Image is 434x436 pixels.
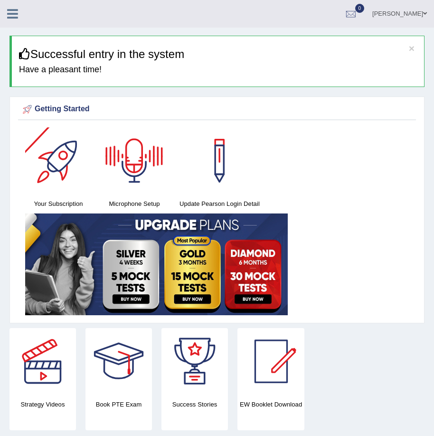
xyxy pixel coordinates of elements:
h4: Success Stories [161,399,228,409]
div: Getting Started [20,102,414,116]
span: 0 [355,4,365,13]
h4: Have a pleasant time! [19,65,417,75]
h4: Strategy Videos [9,399,76,409]
h4: Book PTE Exam [85,399,152,409]
button: × [409,43,415,53]
img: small5.jpg [25,213,288,315]
h4: Your Subscription [25,199,92,209]
h4: EW Booklet Download [237,399,304,409]
h3: Successful entry in the system [19,48,417,60]
h4: Update Pearson Login Detail [177,199,262,209]
h4: Microphone Setup [101,199,168,209]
